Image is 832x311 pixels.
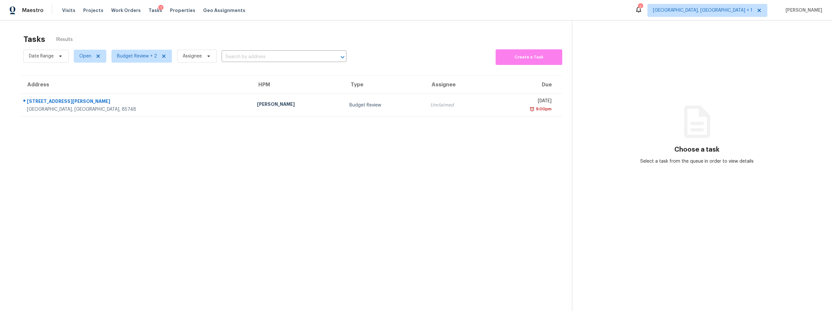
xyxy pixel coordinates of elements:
[111,7,141,14] span: Work Orders
[338,53,347,62] button: Open
[158,5,163,11] div: 1
[490,76,562,94] th: Due
[495,98,552,106] div: [DATE]
[23,36,45,43] h2: Tasks
[535,106,552,112] div: 9:00pm
[499,54,559,61] span: Create a Task
[170,7,195,14] span: Properties
[203,7,245,14] span: Geo Assignments
[349,102,420,108] div: Budget Review
[149,8,162,13] span: Tasks
[430,102,485,108] div: Unclaimed
[425,76,490,94] th: Assignee
[496,49,562,65] button: Create a Task
[83,7,103,14] span: Projects
[674,146,720,153] h3: Choose a task
[79,53,91,59] span: Open
[22,7,44,14] span: Maestro
[29,53,54,59] span: Date Range
[783,7,822,14] span: [PERSON_NAME]
[27,98,247,106] div: [STREET_ADDRESS][PERSON_NAME]
[62,7,75,14] span: Visits
[222,52,328,62] input: Search by address
[27,106,247,113] div: [GEOGRAPHIC_DATA], [GEOGRAPHIC_DATA], 85748
[117,53,157,59] span: Budget Review + 2
[183,53,202,59] span: Assignee
[635,158,760,165] div: Select a task from the queue in order to view details
[638,4,643,10] div: 2
[56,36,73,43] span: 1 Results
[252,76,344,94] th: HPM
[21,76,252,94] th: Address
[344,76,425,94] th: Type
[653,7,752,14] span: [GEOGRAPHIC_DATA], [GEOGRAPHIC_DATA] + 1
[257,101,339,109] div: [PERSON_NAME]
[529,106,535,112] img: Overdue Alarm Icon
